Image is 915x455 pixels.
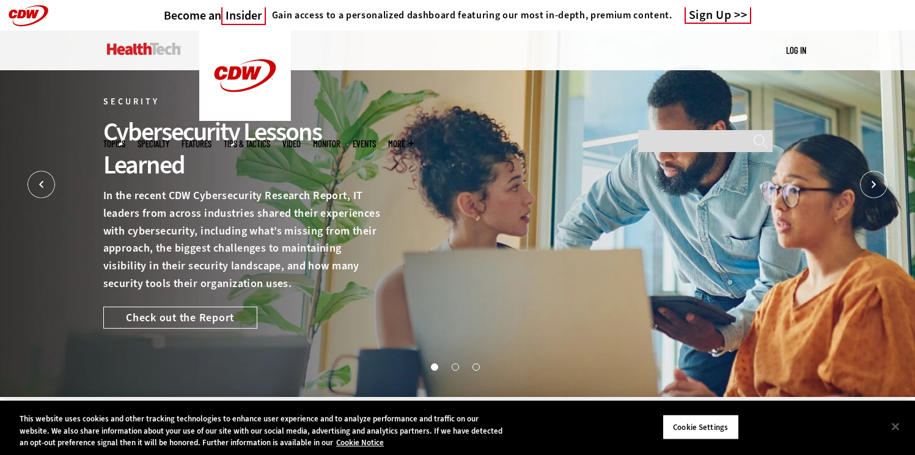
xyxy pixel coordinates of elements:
[336,437,384,448] a: More information about your privacy
[103,307,257,329] a: Check out the Report
[20,413,503,449] div: This website uses cookies and other tracking technologies to enhance user experience and to analy...
[103,115,387,181] div: Cybersecurity Lessons Learned
[452,363,458,369] button: 2 of 3
[472,363,479,369] button: 3 of 3
[266,9,672,21] a: Gain access to a personalized dashboard featuring our most in-depth, premium content.
[860,171,887,198] button: Next
[388,139,414,148] span: More
[221,7,266,25] span: Insider
[786,44,806,57] div: User menu
[685,7,752,24] a: Sign Up
[103,188,381,291] span: In the recent CDW Cybersecurity Research Report, IT leaders from across industries shared their e...
[199,31,291,121] img: Home
[182,139,211,148] a: Features
[882,413,909,440] button: Close
[224,139,270,148] a: Tips & Tactics
[107,43,181,55] img: Home
[786,45,806,56] a: Log in
[282,139,301,148] a: Video
[164,8,266,23] a: Become anInsider
[199,111,291,124] a: CDW
[353,139,376,148] a: Events
[431,363,437,369] button: 1 of 3
[164,8,266,23] h3: Become an
[272,9,672,21] h4: Gain access to a personalized dashboard featuring our most in-depth, premium content.
[103,139,125,148] span: Topics
[313,139,340,148] a: MonITor
[28,171,55,198] button: Prev
[138,139,169,148] span: Specialty
[663,414,739,440] button: Cookie Settings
